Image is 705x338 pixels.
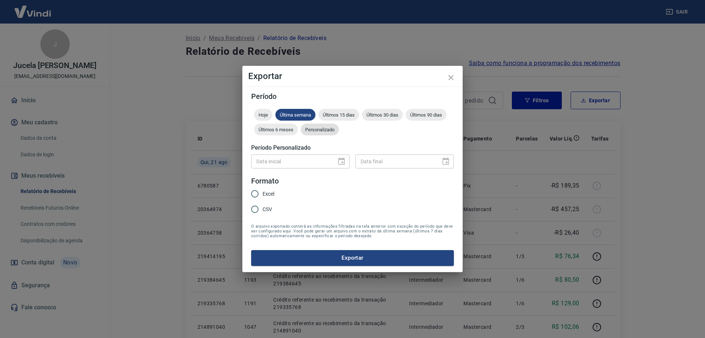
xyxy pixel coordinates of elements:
[254,124,298,135] div: Últimos 6 meses
[406,112,446,118] span: Últimos 90 dias
[442,69,460,86] button: close
[254,109,272,121] div: Hoje
[355,154,435,168] input: DD/MM/YYYY
[254,127,298,132] span: Últimos 6 meses
[301,127,339,132] span: Personalizado
[301,124,339,135] div: Personalizado
[406,109,446,121] div: Últimos 90 dias
[263,206,272,213] span: CSV
[251,224,454,238] span: O arquivo exportado conterá as informações filtradas na tela anterior com exceção do período que ...
[251,250,454,266] button: Exportar
[275,109,315,121] div: Última semana
[251,93,454,100] h5: Período
[275,112,315,118] span: Última semana
[251,176,279,186] legend: Formato
[362,109,403,121] div: Últimos 30 dias
[318,109,359,121] div: Últimos 15 dias
[263,190,274,198] span: Excel
[254,112,272,118] span: Hoje
[248,72,457,81] h4: Exportar
[318,112,359,118] span: Últimos 15 dias
[251,154,331,168] input: DD/MM/YYYY
[362,112,403,118] span: Últimos 30 dias
[251,144,454,152] h5: Período Personalizado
